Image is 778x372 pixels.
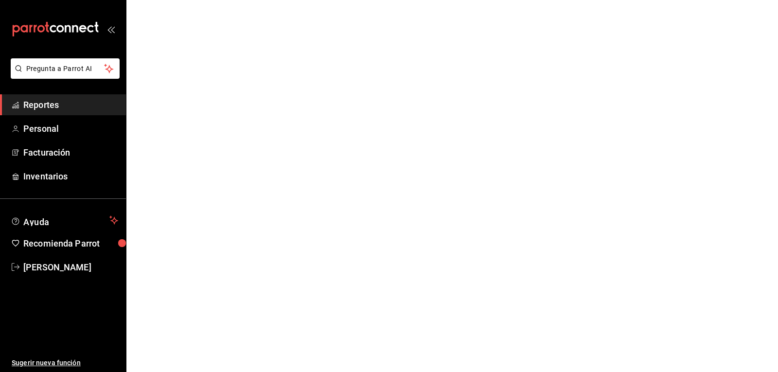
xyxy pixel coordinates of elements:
span: Inventarios [23,170,118,183]
a: Pregunta a Parrot AI [7,71,120,81]
span: Sugerir nueva función [12,358,118,368]
span: Facturación [23,146,118,159]
span: Recomienda Parrot [23,237,118,250]
span: Pregunta a Parrot AI [26,64,105,74]
button: Pregunta a Parrot AI [11,58,120,79]
span: Reportes [23,98,118,111]
span: Personal [23,122,118,135]
button: open_drawer_menu [107,25,115,33]
span: [PERSON_NAME] [23,261,118,274]
span: Ayuda [23,214,106,226]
